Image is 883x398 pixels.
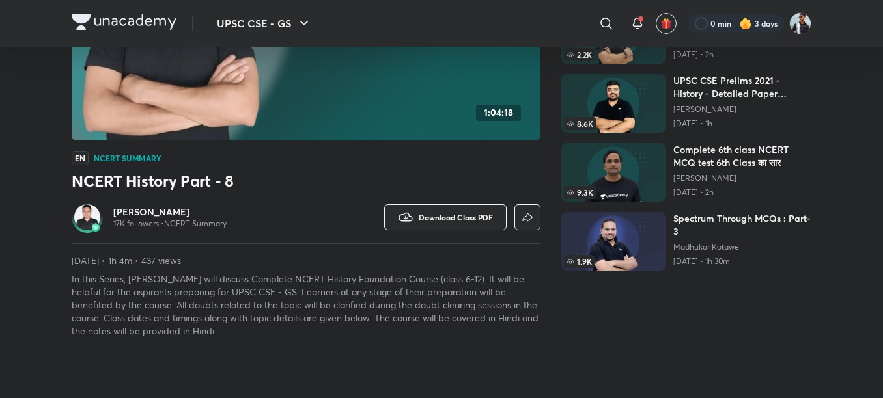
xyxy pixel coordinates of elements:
[673,256,811,267] p: [DATE] • 1h 30m
[673,212,811,238] h6: Spectrum Through MCQs : Part-3
[564,117,596,130] span: 8.6K
[91,223,100,232] img: badge
[209,10,320,36] button: UPSC CSE - GS
[72,170,540,191] h3: NCERT History Part - 8
[113,206,227,219] a: [PERSON_NAME]
[419,212,493,222] span: Download Class PDF
[673,173,811,183] a: [PERSON_NAME]
[94,154,161,162] h4: NCERT Summary
[660,18,672,29] img: avatar
[739,17,752,30] img: streak
[673,118,811,129] p: [DATE] • 1h
[72,272,540,338] p: In this Series, [PERSON_NAME] will discuss Complete NCERT History Foundation Course (class 6-12)....
[673,49,811,60] p: [DATE] • 2h
[673,187,811,198] p: [DATE] • 2h
[72,14,176,33] a: Company Logo
[74,204,100,230] img: Avatar
[72,202,103,233] a: Avatarbadge
[673,143,811,169] h6: Complete 6th class NCERT MCQ test 6th Class का सार
[789,12,811,34] img: Hitesh Kumar
[72,151,89,165] span: EN
[72,254,540,267] p: [DATE] • 1h 4m • 437 views
[673,242,811,252] a: Madhukar Kotawe
[113,219,227,229] p: 17K followers • NCERT Summary
[564,255,595,268] span: 1.9K
[484,107,513,118] h4: 1:04:18
[564,48,595,61] span: 2.2K
[72,14,176,30] img: Company Logo
[673,74,811,100] h6: UPSC CSE Prelims 2021 - History - Detailed Paper Analysis
[384,204,507,230] button: Download Class PDF
[564,186,596,199] span: 9.3K
[673,104,811,114] a: [PERSON_NAME]
[656,13,677,34] button: avatar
